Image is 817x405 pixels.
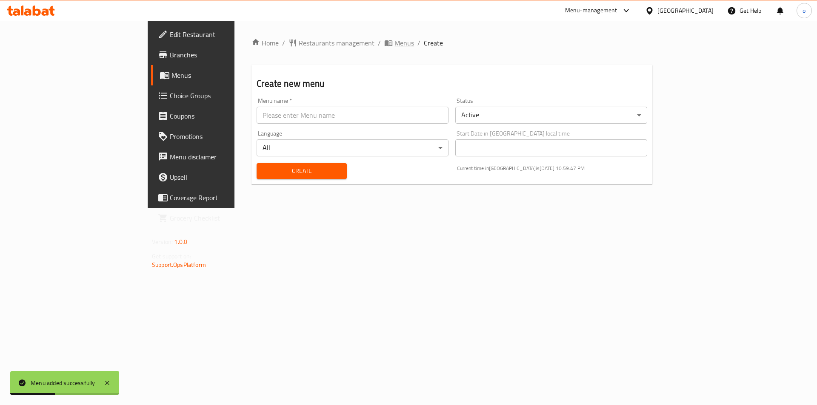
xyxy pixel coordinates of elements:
[151,85,284,106] a: Choice Groups
[299,38,374,48] span: Restaurants management
[152,236,173,247] span: Version:
[151,208,284,228] a: Grocery Checklist
[170,152,277,162] span: Menu disclaimer
[151,147,284,167] a: Menu disclaimer
[257,139,448,156] div: All
[151,167,284,187] a: Upsell
[170,193,277,203] span: Coverage Report
[384,38,414,48] a: Menus
[171,70,277,80] span: Menus
[151,187,284,208] a: Coverage Report
[174,236,187,247] span: 1.0.0
[151,45,284,65] a: Branches
[170,111,277,121] span: Coupons
[170,91,277,101] span: Choice Groups
[152,259,206,270] a: Support.OpsPlatform
[170,29,277,40] span: Edit Restaurant
[457,164,647,172] p: Current time in [GEOGRAPHIC_DATA] is [DATE] 10:59:47 PM
[170,50,277,60] span: Branches
[378,38,381,48] li: /
[803,6,806,15] span: o
[151,106,284,126] a: Coupons
[151,126,284,147] a: Promotions
[424,38,443,48] span: Create
[170,172,277,182] span: Upsell
[257,77,647,90] h2: Create new menu
[455,107,647,124] div: Active
[657,6,714,15] div: [GEOGRAPHIC_DATA]
[565,6,617,16] div: Menu-management
[151,65,284,85] a: Menus
[251,38,652,48] nav: breadcrumb
[257,163,346,179] button: Create
[263,166,340,176] span: Create
[417,38,420,48] li: /
[257,107,448,124] input: Please enter Menu name
[170,213,277,223] span: Grocery Checklist
[394,38,414,48] span: Menus
[31,378,95,388] div: Menu added successfully
[289,38,374,48] a: Restaurants management
[151,24,284,45] a: Edit Restaurant
[170,131,277,142] span: Promotions
[152,251,191,262] span: Get support on:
